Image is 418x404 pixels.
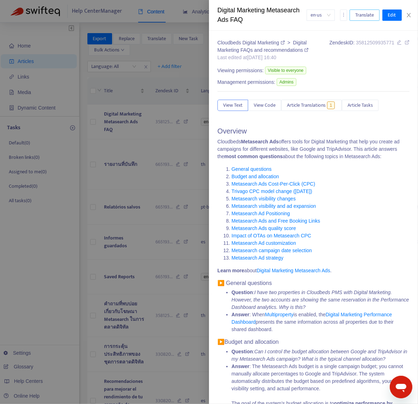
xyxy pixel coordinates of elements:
[232,289,410,311] li: :
[232,363,250,369] strong: Answer
[404,12,414,19] button: Close
[232,255,283,261] a: Metasearch Ad strategy
[330,39,410,61] div: Zendesk ID:
[406,12,412,18] span: close
[217,280,272,286] span: ▶️ General questions
[217,338,410,345] h4: ▶️
[348,101,373,109] span: Article Tasks
[232,312,250,317] strong: Answer
[232,233,311,238] a: Impact of OTAs on Metasearch CPC
[287,101,326,109] span: Article Translations
[281,100,342,111] button: Article Translations1
[232,196,296,201] a: Metasearch visibility changes
[311,10,331,20] span: en-us
[342,100,379,111] button: Article Tasks
[217,100,248,111] button: View Text
[217,39,321,54] div: >
[265,312,294,317] a: Multiproperty
[217,268,244,273] strong: Learn more
[265,67,306,74] span: Visible to everyone
[217,40,286,45] a: Cloudbeds Digital Marketing
[232,203,316,209] a: Metasearch visibility and ad expansion
[232,349,253,354] strong: Question
[217,127,247,135] span: Overview
[232,188,312,194] a: Trivago CPC model change ([DATE])
[341,12,346,17] span: more
[232,349,407,362] em: Can I control the budget allocation between Google and TripAdvisor in my Metasearch Ads campaign?...
[232,290,253,295] strong: Question
[232,240,296,246] a: Metasearch Ad customization
[241,139,279,144] strong: Metasearch Ads
[232,311,410,333] li: : When is enabled, the presents the same information across all properties due to their shared da...
[340,10,347,21] button: more
[217,79,275,86] span: Management permissions:
[355,11,374,19] span: Translate
[232,248,312,253] a: Metasearch campaign date selection
[382,10,402,21] button: Edit
[217,138,410,160] p: Cloudbeds offers tools for Digital Marketing that help you create ad campaigns for different webs...
[248,100,281,111] button: View Code
[350,10,380,21] button: Translate
[356,40,394,45] span: 35812509935771
[217,54,321,61] div: Last edited at [DATE] 16:40
[223,101,242,109] span: View Text
[232,290,409,310] em: I have two properties in Cloudbeds PMS with Digital Marketing. However, the two accounts are show...
[232,211,290,216] a: Metasearch Ad Positioning
[277,78,296,86] span: Admins
[232,225,296,231] a: Metasearch Ads quality score
[217,67,264,74] span: Viewing permissions:
[388,11,396,19] span: Edit
[257,268,330,273] a: Digital Marketing Metasearch Ads
[327,101,335,109] span: 1
[217,6,307,25] div: Digital Marketing Metasearch Ads FAQ
[232,218,320,224] a: Metasearch Ads and Free Booking Links
[217,267,410,274] p: about .
[390,376,412,398] iframe: Button to launch messaging window
[232,181,315,187] a: Metasearch Ads Cost-Per-Click (CPC)
[225,339,279,345] span: Budget and allocation
[224,154,283,159] strong: most common questions
[254,101,276,109] span: View Code
[232,166,272,172] a: General questions
[232,348,410,363] li: :
[232,174,279,179] a: Budget and allocation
